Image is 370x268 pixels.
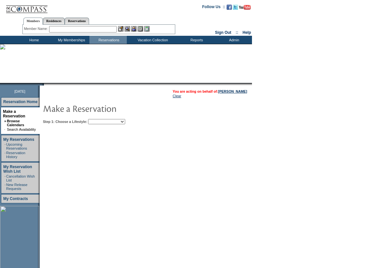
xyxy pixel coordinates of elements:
[125,26,130,32] img: View
[215,36,252,44] td: Admin
[233,5,238,10] img: Follow us on Twitter
[138,26,143,32] img: Reservations
[177,36,215,44] td: Reports
[7,127,36,131] a: Search Availability
[131,26,137,32] img: Impersonate
[6,174,35,182] a: Cancellation Wish List
[215,30,231,35] a: Sign Out
[239,7,251,10] a: Subscribe to our YouTube Channel
[3,165,32,174] a: My Reservation Wish List
[5,183,6,191] td: ·
[6,183,27,191] a: New Release Requests
[173,94,181,98] a: Clear
[127,36,177,44] td: Vacation Collection
[227,5,232,10] img: Become our fan on Facebook
[218,89,247,93] a: [PERSON_NAME]
[5,142,6,150] td: ·
[43,102,173,115] img: pgTtlMakeReservation.gif
[6,151,25,159] a: Reservation History
[24,26,49,32] div: Member Name:
[233,7,238,10] a: Follow us on Twitter
[43,18,65,24] a: Residences
[3,137,34,142] a: My Reservations
[65,18,89,24] a: Reservations
[3,100,37,104] a: Reservation Home
[4,119,6,123] b: »
[89,36,127,44] td: Reservations
[227,7,232,10] a: Become our fan on Facebook
[4,127,6,131] td: ·
[43,120,87,124] b: Step 1: Choose a Lifestyle:
[239,5,251,10] img: Subscribe to our YouTube Channel
[42,83,44,86] img: promoShadowLeftCorner.gif
[15,36,52,44] td: Home
[52,36,89,44] td: My Memberships
[118,26,124,32] img: b_edit.gif
[5,151,6,159] td: ·
[23,18,43,25] a: Members
[144,26,150,32] img: b_calculator.gif
[5,174,6,182] td: ·
[3,109,25,118] a: Make a Reservation
[7,119,24,127] a: Browse Calendars
[14,89,25,93] span: [DATE]
[3,196,28,201] a: My Contracts
[173,89,247,93] span: You are acting on behalf of:
[243,30,251,35] a: Help
[202,4,225,12] td: Follow Us ::
[236,30,238,35] span: ::
[6,142,27,150] a: Upcoming Reservations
